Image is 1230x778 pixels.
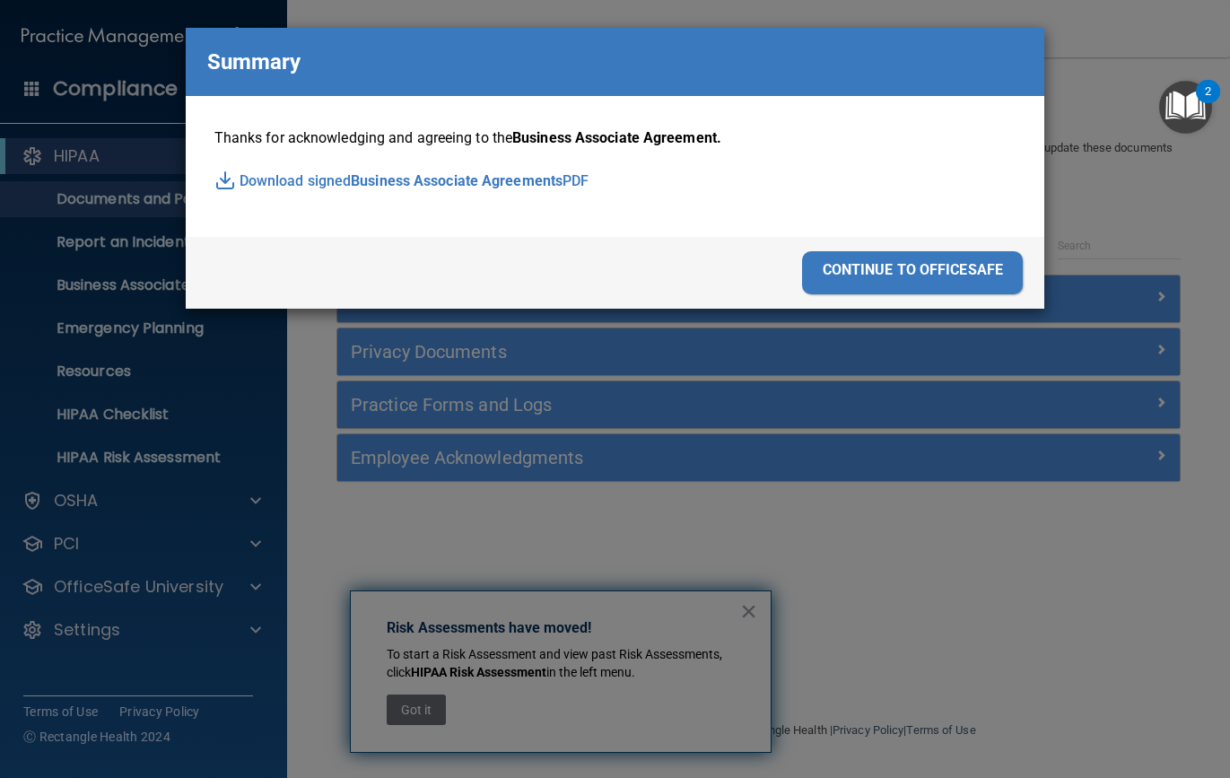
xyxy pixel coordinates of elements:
[207,42,301,82] p: Summary
[214,168,1016,195] p: Download signed PDF
[351,168,563,195] span: Business Associate Agreements
[214,125,1016,152] p: Thanks for acknowledging and agreeing to the
[512,129,721,146] span: Business Associate Agreement.
[1159,81,1212,134] button: Open Resource Center, 2 new notifications
[1205,92,1211,115] div: 2
[802,251,1023,294] div: continue to officesafe
[920,651,1208,722] iframe: Drift Widget Chat Controller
